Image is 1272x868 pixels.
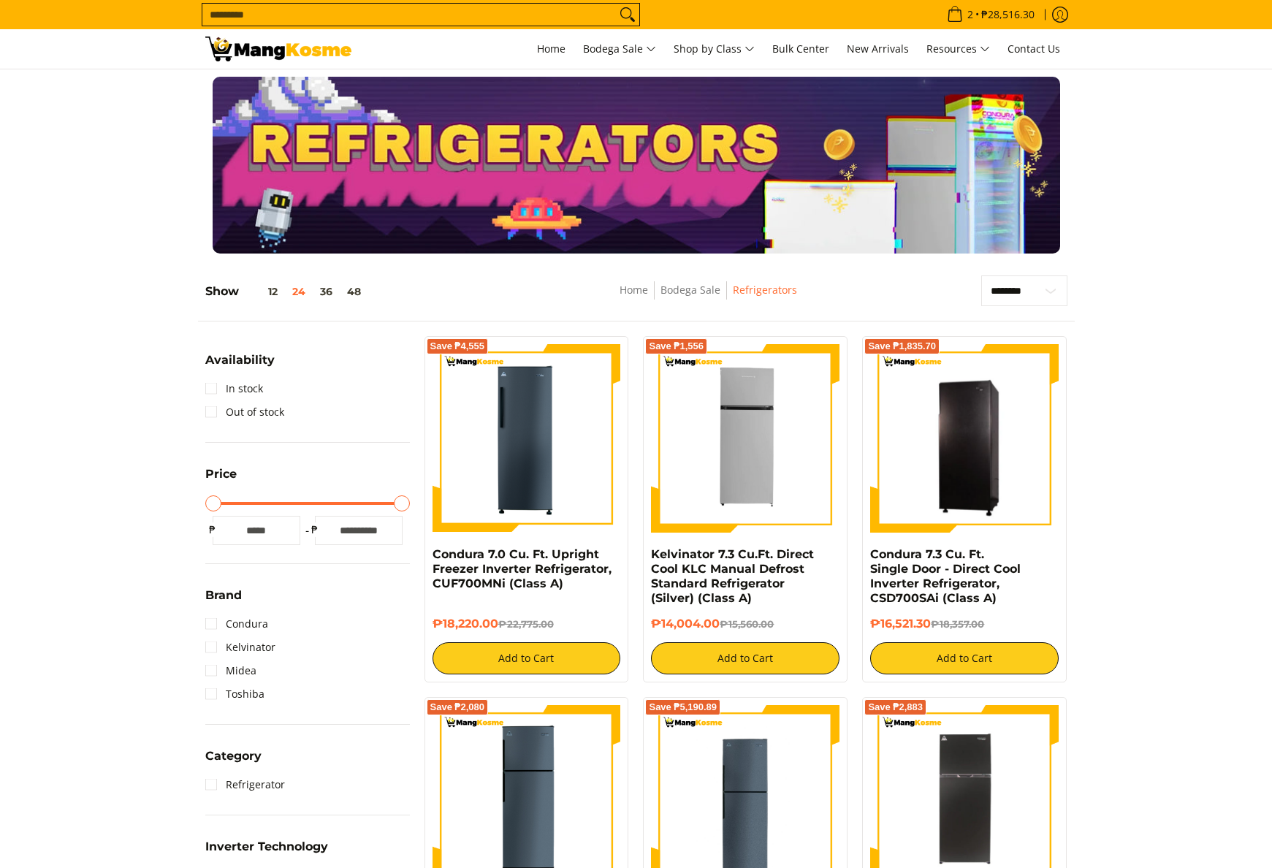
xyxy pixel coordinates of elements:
button: Add to Cart [433,642,621,674]
a: Contact Us [1000,29,1067,69]
h5: Show [205,284,368,299]
button: Search [616,4,639,26]
span: Price [205,468,237,480]
a: Midea [205,659,256,682]
img: Bodega Sale Refrigerator l Mang Kosme: Home Appliances Warehouse Sale [205,37,351,61]
a: Toshiba [205,682,264,706]
span: Category [205,750,262,762]
summary: Open [205,468,237,491]
h6: ₱14,004.00 [651,617,839,631]
a: Bodega Sale [660,283,720,297]
a: Kelvinator [205,636,275,659]
del: ₱18,357.00 [931,618,984,630]
span: Shop by Class [674,40,755,58]
img: Condura 7.3 Cu. Ft. Single Door - Direct Cool Inverter Refrigerator, CSD700SAi (Class A) [870,346,1059,530]
del: ₱22,775.00 [498,618,554,630]
button: 48 [340,286,368,297]
a: Condura 7.0 Cu. Ft. Upright Freezer Inverter Refrigerator, CUF700MNi (Class A) [433,547,612,590]
span: Bulk Center [772,42,829,56]
span: ₱ [308,522,322,537]
button: 12 [239,286,285,297]
span: 2 [965,9,975,20]
span: Save ₱2,883 [868,703,923,712]
span: Home [537,42,565,56]
a: Resources [919,29,997,69]
a: Shop by Class [666,29,762,69]
a: Out of stock [205,400,284,424]
h6: ₱18,220.00 [433,617,621,631]
span: • [942,7,1039,23]
summary: Open [205,354,275,377]
summary: Open [205,750,262,773]
span: Resources [926,40,990,58]
a: New Arrivals [839,29,916,69]
a: In stock [205,377,263,400]
span: Save ₱5,190.89 [649,703,717,712]
summary: Open [205,590,242,612]
button: Add to Cart [870,642,1059,674]
span: Bodega Sale [583,40,656,58]
a: Kelvinator 7.3 Cu.Ft. Direct Cool KLC Manual Defrost Standard Refrigerator (Silver) (Class A) [651,547,814,605]
span: New Arrivals [847,42,909,56]
summary: Open [205,841,328,864]
button: 36 [313,286,340,297]
a: Home [530,29,573,69]
del: ₱15,560.00 [720,618,774,630]
a: Condura [205,612,268,636]
span: Inverter Technology [205,841,328,853]
span: Brand [205,590,242,601]
a: Bulk Center [765,29,837,69]
a: Condura 7.3 Cu. Ft. Single Door - Direct Cool Inverter Refrigerator, CSD700SAi (Class A) [870,547,1021,605]
a: Refrigerators [733,283,797,297]
span: Save ₱1,835.70 [868,342,936,351]
img: Kelvinator 7.3 Cu.Ft. Direct Cool KLC Manual Defrost Standard Refrigerator (Silver) (Class A) [651,344,839,533]
span: ₱28,516.30 [979,9,1037,20]
img: Condura 7.0 Cu. Ft. Upright Freezer Inverter Refrigerator, CUF700MNi (Class A) [433,344,621,533]
h6: ₱16,521.30 [870,617,1059,631]
nav: Breadcrumbs [513,281,904,314]
span: Save ₱4,555 [430,342,485,351]
a: Home [620,283,648,297]
button: Add to Cart [651,642,839,674]
a: Bodega Sale [576,29,663,69]
nav: Main Menu [366,29,1067,69]
a: Refrigerator [205,773,285,796]
span: Availability [205,354,275,366]
span: Contact Us [1008,42,1060,56]
button: 24 [285,286,313,297]
span: Save ₱2,080 [430,703,485,712]
span: Save ₱1,556 [649,342,704,351]
span: ₱ [205,522,220,537]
